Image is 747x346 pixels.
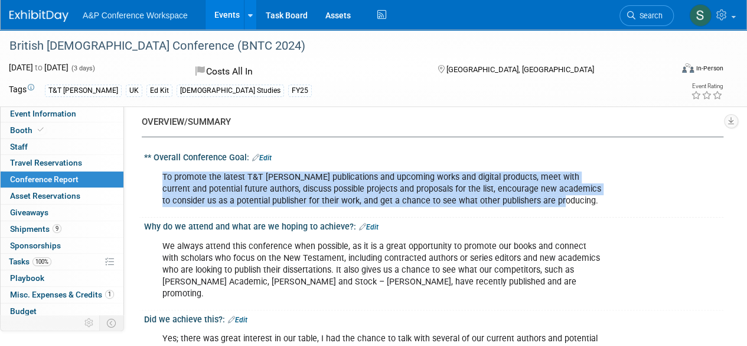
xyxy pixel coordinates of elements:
span: [GEOGRAPHIC_DATA], [GEOGRAPHIC_DATA] [446,65,593,74]
a: Tasks100% [1,254,123,270]
div: T&T [PERSON_NAME] [45,85,122,97]
div: Ed Kit [146,85,172,97]
span: Playbook [10,273,44,283]
span: Budget [10,306,37,316]
span: [DATE] [DATE] [9,63,68,72]
a: Staff [1,139,123,155]
div: OVERVIEW/SUMMARY [142,116,715,128]
span: Travel Reservations [10,158,82,167]
a: Edit [359,223,379,231]
a: Booth [1,122,123,138]
td: Tags [9,83,34,97]
i: Booth reservation complete [38,127,44,133]
a: Edit [228,316,247,324]
span: Misc. Expenses & Credits [10,290,114,299]
a: Budget [1,303,123,319]
div: Event Rating [691,83,723,89]
a: Travel Reservations [1,155,123,171]
a: Playbook [1,270,123,286]
td: Toggle Event Tabs [100,315,124,331]
div: To promote the latest T&T [PERSON_NAME] publications and upcoming works and digital products, mee... [154,166,609,213]
a: Search [619,5,674,26]
span: 9 [53,224,61,233]
span: Staff [10,142,28,151]
div: FY25 [288,85,312,97]
span: (3 days) [70,64,95,72]
div: In-Person [696,64,723,73]
div: Event Format [619,62,723,79]
div: British [DEMOGRAPHIC_DATA] Conference (BNTC 2024) [5,35,663,57]
span: Booth [10,125,46,135]
span: Asset Reservations [10,191,80,201]
div: ** Overall Conference Goal: [144,148,723,164]
div: UK [126,85,142,97]
a: Misc. Expenses & Credits1 [1,287,123,303]
a: Conference Report [1,172,123,187]
span: A&P Conference Workspace [83,11,188,20]
a: Edit [252,154,272,162]
div: [DEMOGRAPHIC_DATA] Studies [177,85,284,97]
a: Giveaways [1,205,123,221]
img: Sarah Blake [689,4,712,27]
span: Search [635,11,663,20]
span: 100% [32,257,51,266]
span: Conference Report [10,174,79,184]
span: Sponsorships [10,241,61,250]
div: We always attend this conference when possible, as it is a great opportunity to promote our books... [154,235,609,306]
span: Shipments [10,224,61,234]
a: Event Information [1,106,123,122]
a: Shipments9 [1,221,123,237]
div: Did we achieve this?: [144,311,723,326]
a: Sponsorships [1,238,123,254]
span: 1 [105,290,114,299]
img: Format-Inperson.png [682,63,694,73]
a: Asset Reservations [1,188,123,204]
span: Tasks [9,257,51,266]
td: Personalize Event Tab Strip [79,315,100,331]
span: Giveaways [10,208,48,217]
img: ExhibitDay [9,10,68,22]
span: Event Information [10,109,76,118]
div: Why do we attend and what are we hoping to achieve?: [144,218,723,233]
span: to [33,63,44,72]
div: Costs All In [192,62,418,82]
